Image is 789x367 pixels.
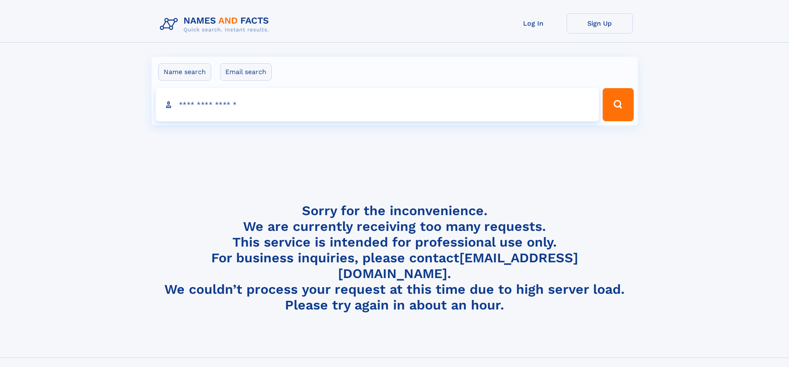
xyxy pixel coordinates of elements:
[157,13,276,36] img: Logo Names and Facts
[157,203,633,313] h4: Sorry for the inconvenience. We are currently receiving too many requests. This service is intend...
[603,88,633,121] button: Search Button
[500,13,567,34] a: Log In
[158,63,211,81] label: Name search
[567,13,633,34] a: Sign Up
[220,63,272,81] label: Email search
[156,88,599,121] input: search input
[338,250,578,281] a: [EMAIL_ADDRESS][DOMAIN_NAME]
